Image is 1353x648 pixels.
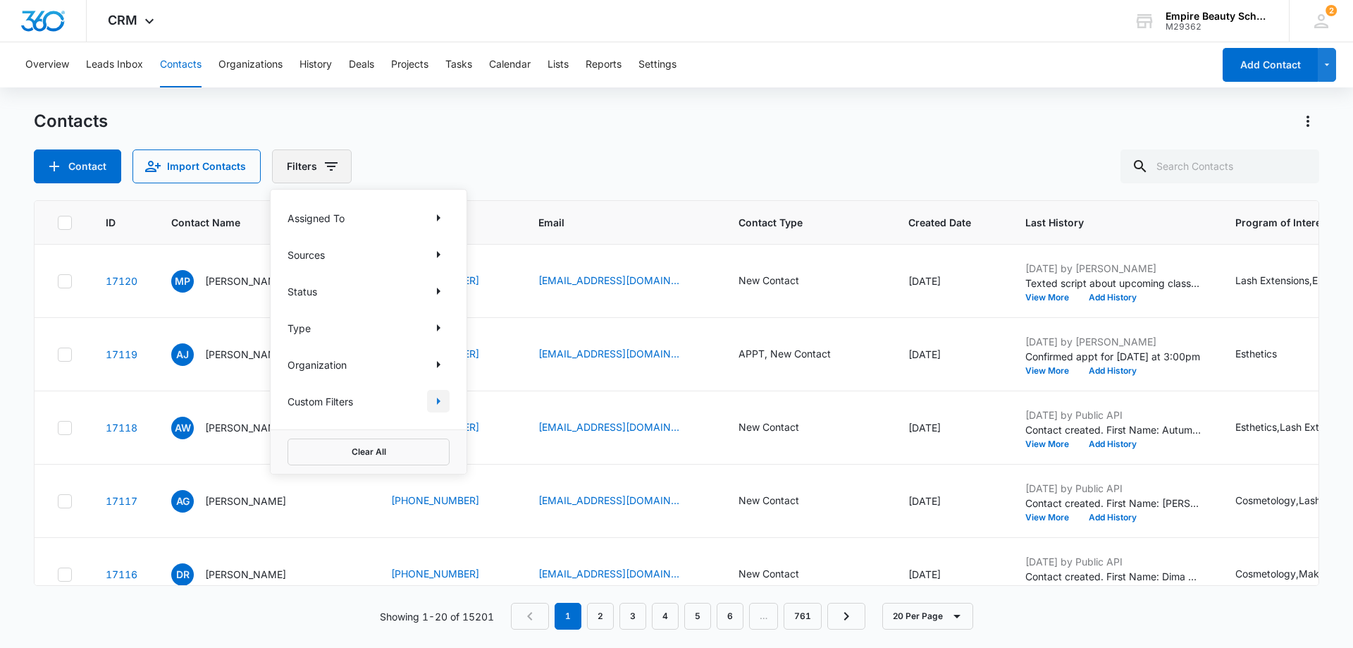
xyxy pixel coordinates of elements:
[1025,513,1079,522] button: View More
[288,247,325,262] p: Sources
[288,394,353,409] p: Custom Filters
[106,275,137,287] a: Navigate to contact details page for Marley Polosky
[391,42,428,87] button: Projects
[555,603,581,630] em: 1
[205,494,286,508] p: [PERSON_NAME]
[882,603,973,630] button: 20 Per Page
[739,566,824,583] div: Contact Type - New Contact - Select to Edit Field
[205,274,332,288] p: [PERSON_NAME] [PERSON_NAME]
[171,270,357,293] div: Contact Name - Marley Polosky - Select to Edit Field
[106,422,137,434] a: Navigate to contact details page for Autumn Waldron
[739,346,856,363] div: Contact Type - APPT, New Contact - Select to Edit Field
[538,273,679,288] a: [EMAIL_ADDRESS][DOMAIN_NAME]
[908,420,991,435] div: [DATE]
[106,215,117,230] span: ID
[1223,48,1318,82] button: Add Contact
[445,42,472,87] button: Tasks
[1025,496,1201,511] p: Contact created. First Name: [PERSON_NAME] Last Name: [PERSON_NAME] Source: Form - Contact Us Sta...
[739,566,799,581] div: New Contact
[171,417,194,439] span: AW
[272,149,352,183] button: Filters
[171,490,194,513] span: AG
[1120,149,1319,183] input: Search Contacts
[908,494,991,508] div: [DATE]
[34,149,121,183] button: Add Contact
[132,149,261,183] button: Import Contacts
[538,346,705,363] div: Email - addipjordan@icloud.com - Select to Edit Field
[171,270,194,293] span: MP
[1079,440,1147,448] button: Add History
[739,493,799,508] div: New Contact
[427,243,450,266] button: Show Sources filters
[908,274,991,288] div: [DATE]
[548,42,569,87] button: Lists
[538,273,705,290] div: Email - marleyapolosky@gmail.com - Select to Edit Field
[171,563,311,586] div: Contact Name - Dima Rasheed - Select to Edit Field
[1326,5,1337,16] div: notifications count
[106,348,137,360] a: Navigate to contact details page for Addison Jordan
[34,111,108,132] h1: Contacts
[489,42,531,87] button: Calendar
[908,567,991,582] div: [DATE]
[171,563,194,586] span: DR
[427,390,450,412] button: Show Custom Filters filters
[587,603,614,630] a: Page 2
[391,493,479,508] a: [PHONE_NUMBER]
[538,215,684,230] span: Email
[739,493,824,510] div: Contact Type - New Contact - Select to Edit Field
[171,417,311,439] div: Contact Name - Autumn Waldron - Select to Edit Field
[288,439,450,465] button: Clear All
[1025,440,1079,448] button: View More
[739,420,799,434] div: New Contact
[538,420,705,436] div: Email - autumnp73@yahoo.com - Select to Edit Field
[1025,293,1079,302] button: View More
[108,13,137,27] span: CRM
[1025,261,1201,276] p: [DATE] by [PERSON_NAME]
[427,280,450,302] button: Show Status filters
[427,207,450,229] button: Show Assigned To filters
[619,603,646,630] a: Page 3
[739,273,799,288] div: New Contact
[1079,513,1147,522] button: Add History
[380,609,494,624] p: Showing 1-20 of 15201
[1079,367,1147,375] button: Add History
[1079,293,1147,302] button: Add History
[1166,22,1268,32] div: account id
[1326,5,1337,16] span: 2
[538,566,705,583] div: Email - rasheeddima2@gmail.com - Select to Edit Field
[739,215,854,230] span: Contact Type
[538,493,705,510] div: Email - agonvle@icloud.com - Select to Edit Field
[739,346,831,361] div: APPT, New Contact
[391,566,479,581] a: [PHONE_NUMBER]
[1025,276,1201,291] p: Texted script about upcoming classes in both esthetics and cos.
[171,490,311,513] div: Contact Name - Audrey Gonneville - Select to Edit Field
[1025,569,1201,584] p: Contact created. First Name: Dima Last Name: [PERSON_NAME] Source: Form - Contact Us Status(es): ...
[391,493,505,510] div: Phone - (207) 432-7590 - Select to Edit Field
[638,42,676,87] button: Settings
[391,566,505,583] div: Phone - (207) 292-8062 - Select to Edit Field
[427,317,450,339] button: Show Type filters
[784,603,822,630] a: Page 761
[908,347,991,362] div: [DATE]
[86,42,143,87] button: Leads Inbox
[538,493,679,508] a: [EMAIL_ADDRESS][DOMAIN_NAME]
[171,343,194,366] span: AJ
[288,321,311,336] p: Type
[1166,11,1268,22] div: account name
[1235,346,1277,361] div: Esthetics
[160,42,202,87] button: Contacts
[739,420,824,436] div: Contact Type - New Contact - Select to Edit Field
[288,357,347,372] p: Organization
[1297,110,1319,133] button: Actions
[1025,215,1181,230] span: Last History
[25,42,69,87] button: Overview
[717,603,743,630] a: Page 6
[171,343,311,366] div: Contact Name - Addison Jordan - Select to Edit Field
[106,568,137,580] a: Navigate to contact details page for Dima Rasheed
[538,566,679,581] a: [EMAIL_ADDRESS][DOMAIN_NAME]
[171,215,337,230] span: Contact Name
[1025,554,1201,569] p: [DATE] by Public API
[218,42,283,87] button: Organizations
[349,42,374,87] button: Deals
[511,603,865,630] nav: Pagination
